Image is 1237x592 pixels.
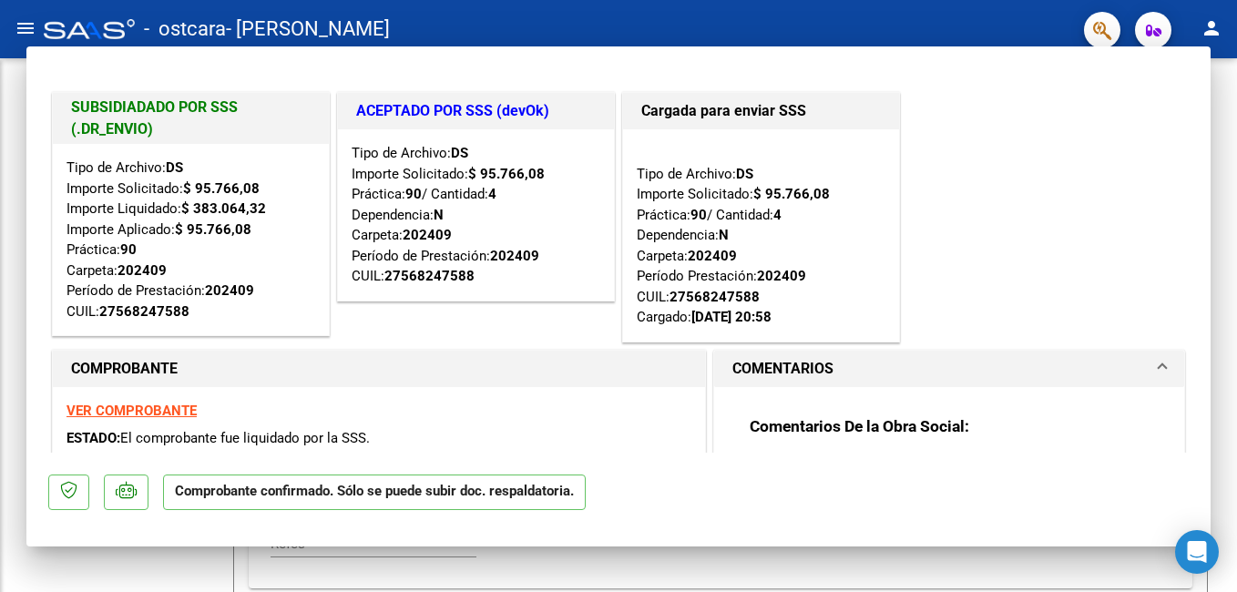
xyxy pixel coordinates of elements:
[757,268,806,284] strong: 202409
[451,145,468,161] strong: DS
[773,207,782,223] strong: 4
[719,227,729,243] strong: N
[753,186,830,202] strong: $ 95.766,08
[352,143,600,287] div: Tipo de Archivo: Importe Solicitado: Práctica: / Cantidad: Dependencia: Carpeta: Período de Prest...
[66,403,197,419] a: VER COMPROBANTE
[181,200,266,217] strong: $ 383.064,32
[468,166,545,182] strong: $ 95.766,08
[120,241,137,258] strong: 90
[434,207,444,223] strong: N
[405,186,422,202] strong: 90
[384,266,475,287] div: 27568247588
[66,430,120,446] span: ESTADO:
[183,180,260,197] strong: $ 95.766,08
[750,417,969,435] strong: Comentarios De la Obra Social:
[71,360,178,377] strong: COMPROBANTE
[688,248,737,264] strong: 202409
[490,248,539,264] strong: 202409
[175,221,251,238] strong: $ 95.766,08
[118,262,167,279] strong: 202409
[736,166,753,182] strong: DS
[120,430,370,446] span: El comprobante fue liquidado por la SSS.
[66,158,315,322] div: Tipo de Archivo: Importe Solicitado: Importe Liquidado: Importe Aplicado: Práctica: Carpeta: Perí...
[714,387,1184,556] div: COMENTARIOS
[99,301,189,322] div: 27568247588
[641,100,881,122] h1: Cargada para enviar SSS
[205,282,254,299] strong: 202409
[71,97,311,140] h1: SUBSIDIADADO POR SSS (.DR_ENVIO)
[637,143,885,328] div: Tipo de Archivo: Importe Solicitado: Práctica: / Cantidad: Dependencia: Carpeta: Período Prestaci...
[166,159,183,176] strong: DS
[403,227,452,243] strong: 202409
[714,351,1184,387] mat-expansion-panel-header: COMENTARIOS
[356,100,596,122] h1: ACEPTADO POR SSS (devOk)
[732,358,833,380] h1: COMENTARIOS
[670,287,760,308] div: 27568247588
[1175,530,1219,574] div: Open Intercom Messenger
[750,453,1149,473] p: LA FIRMA DEL FAMILIAR DEBE ESTAR ACLARADA
[163,475,586,510] p: Comprobante confirmado. Sólo se puede subir doc. respaldatoria.
[690,207,707,223] strong: 90
[691,309,772,325] strong: [DATE] 20:58
[488,186,496,202] strong: 4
